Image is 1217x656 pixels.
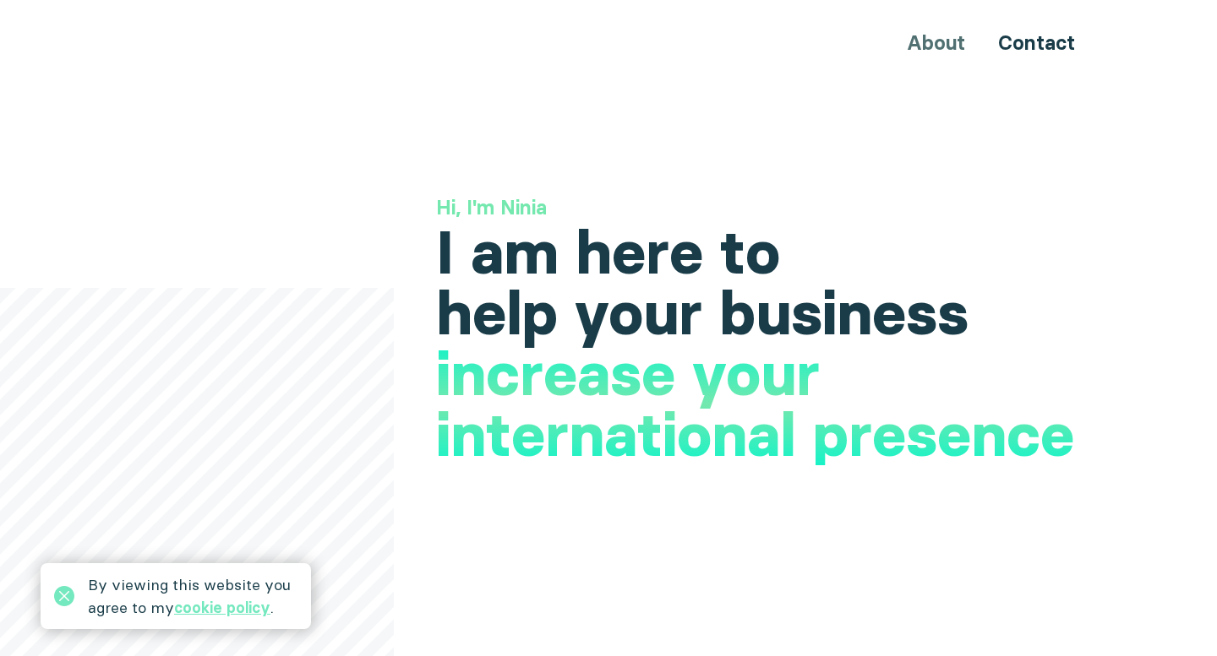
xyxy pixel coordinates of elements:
a: cookie policy [174,598,270,617]
h1: I am here to help your business [436,222,1102,344]
a: Contact [998,30,1075,55]
div: By viewing this website you agree to my . [88,573,297,619]
h3: Hi, I'm Ninia [436,193,1102,222]
h1: increase your international presence [436,344,1102,465]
